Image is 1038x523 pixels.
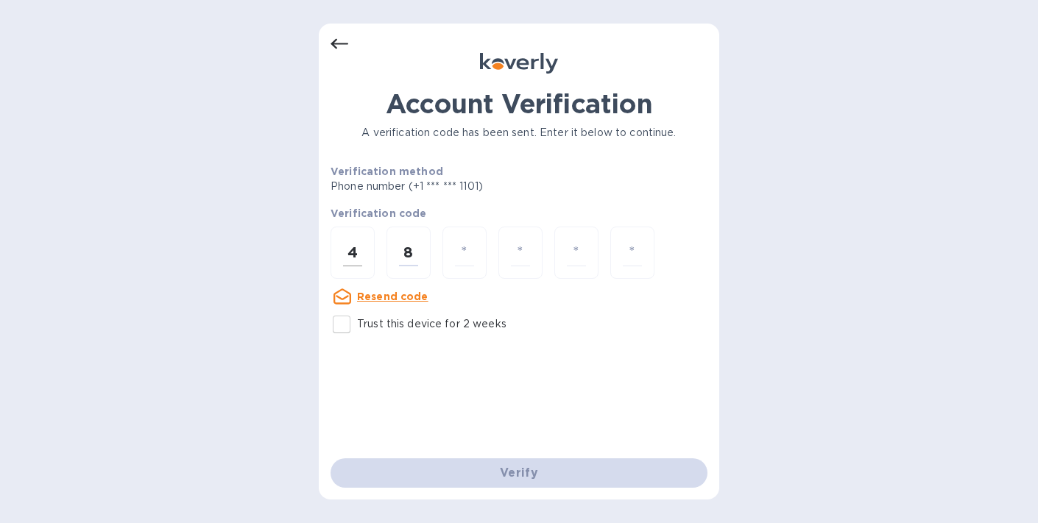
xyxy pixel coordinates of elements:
p: Verification code [331,206,707,221]
p: A verification code has been sent. Enter it below to continue. [331,125,707,140]
p: Trust this device for 2 weeks [357,316,506,332]
h1: Account Verification [331,88,707,119]
p: Phone number (+1 *** *** 1101) [331,179,596,194]
u: Resend code [357,291,428,302]
b: Verification method [331,166,443,177]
